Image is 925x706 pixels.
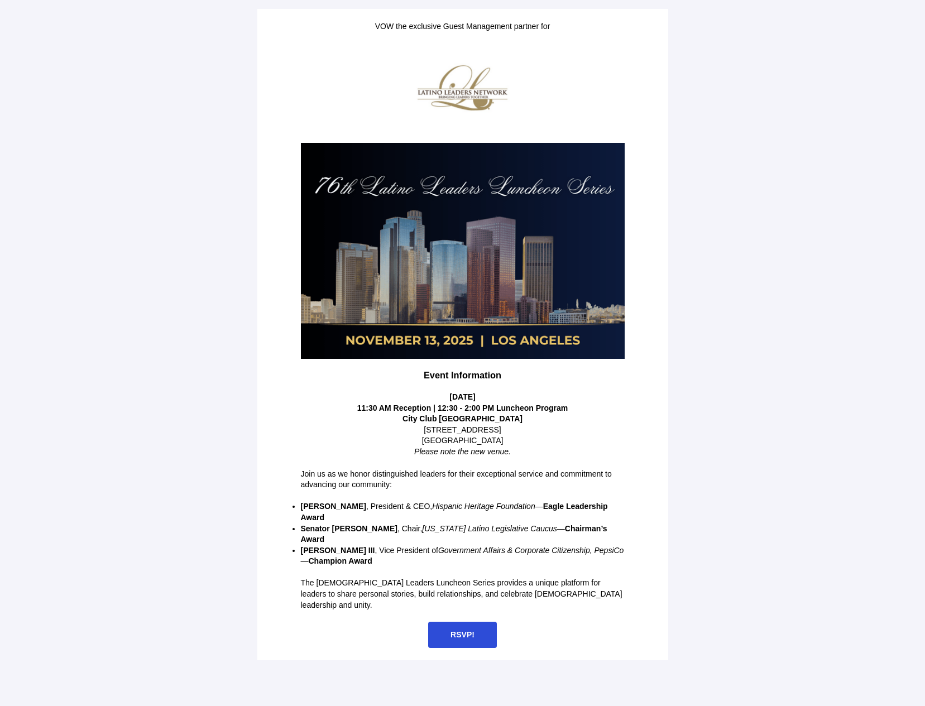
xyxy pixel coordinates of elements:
strong: Champion Award [309,556,372,565]
strong: Chairman’s Award [301,524,607,544]
strong: Senator [PERSON_NAME] [301,524,397,533]
strong: Event Information [424,370,501,380]
p: VOW the exclusive Guest Management partner for [301,21,625,32]
em: Government Affairs & Corporate Citizenship, PepsiCo [438,546,624,555]
p: , Vice President of — [301,545,625,567]
p: Join us as we honor distinguished leaders for their exceptional service and commitment to advanci... [301,469,625,491]
a: RSVP! [428,622,497,648]
strong: 11:30 AM Reception | 12:30 - 2:00 PM Luncheon Program [357,404,568,412]
p: [STREET_ADDRESS] [GEOGRAPHIC_DATA] [301,414,625,457]
em: Hispanic Heritage Foundation [432,502,535,511]
strong: [PERSON_NAME] III [301,546,375,555]
strong: Eagle Leadership Award [301,502,608,522]
em: Please note the new venue. [414,447,511,456]
strong: [DATE] [449,392,475,401]
p: , President & CEO, — [301,501,625,523]
p: , Chair, — [301,524,625,545]
p: The [DEMOGRAPHIC_DATA] Leaders Luncheon Series provides a unique platform for leaders to share pe... [301,578,625,611]
em: [US_STATE] Latino Legislative Caucus [422,524,557,533]
strong: [PERSON_NAME] [301,502,366,511]
span: RSVP! [450,630,475,639]
strong: City Club [GEOGRAPHIC_DATA] [402,414,523,423]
